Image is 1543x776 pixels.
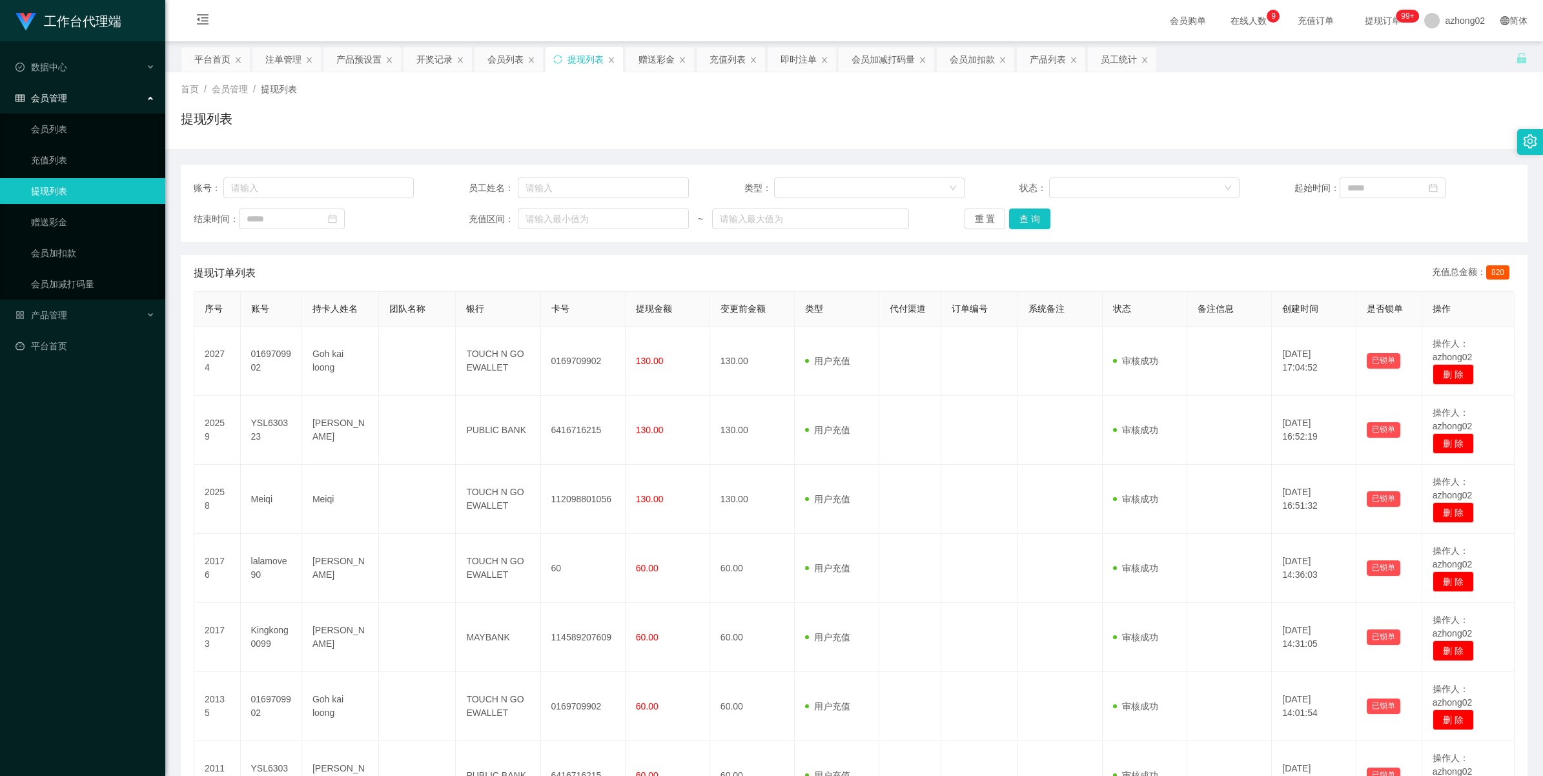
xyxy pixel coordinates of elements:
div: 会员加减打码量 [852,47,915,72]
button: 已锁单 [1367,353,1400,369]
a: 会员加扣款 [31,240,155,266]
td: 60.00 [710,534,795,603]
td: 20259 [194,396,241,465]
i: 图标: close [919,56,926,64]
span: 产品管理 [15,310,67,320]
span: 操作 [1433,303,1451,314]
span: 创建时间 [1282,303,1318,314]
i: 图标: close [527,56,535,64]
span: ~ [689,212,712,226]
td: [DATE] 16:52:19 [1272,396,1356,465]
span: 卡号 [551,303,569,314]
i: 图标: global [1500,16,1509,25]
button: 重 置 [965,209,1006,229]
td: 112098801056 [541,465,626,534]
div: 会员加扣款 [950,47,995,72]
span: 状态： [1019,181,1050,195]
span: 用户充值 [805,632,850,642]
span: 用户充值 [805,494,850,504]
span: 用户充值 [805,563,850,573]
span: 130.00 [636,425,664,435]
span: 代付渠道 [890,303,926,314]
button: 删 除 [1433,433,1474,454]
div: 赠送彩金 [639,47,675,72]
span: 充值区间： [469,212,518,226]
span: 820 [1486,265,1509,280]
button: 已锁单 [1367,560,1400,576]
td: 60.00 [710,672,795,741]
i: 图标: calendar [328,214,337,223]
button: 已锁单 [1367,699,1400,714]
div: 提现列表 [567,47,604,72]
span: 起始时间： [1294,181,1340,195]
span: 数据中心 [15,62,67,72]
span: 账号 [251,303,269,314]
div: 产品列表 [1030,47,1066,72]
span: / [204,84,207,94]
td: Meiqi [302,465,379,534]
td: [PERSON_NAME] [302,396,379,465]
td: 114589207609 [541,603,626,672]
i: 图标: setting [1523,134,1537,148]
div: 注单管理 [265,47,301,72]
span: 账号： [194,181,223,195]
span: 操作人：azhong02 [1433,546,1473,569]
div: 充值列表 [710,47,746,72]
span: 审核成功 [1113,701,1158,711]
span: 首页 [181,84,199,94]
span: 状态 [1113,303,1131,314]
td: lalamove90 [241,534,302,603]
td: [PERSON_NAME] [302,534,379,603]
div: 产品预设置 [336,47,382,72]
i: 图标: unlock [1516,52,1528,64]
i: 图标: close [679,56,686,64]
input: 请输入最小值为 [518,209,689,229]
span: 操作人：azhong02 [1433,338,1473,362]
div: 开奖记录 [416,47,453,72]
a: 赠送彩金 [31,209,155,235]
td: YSL630323 [241,396,302,465]
span: 员工姓名： [469,181,518,195]
i: 图标: down [949,184,957,193]
span: 审核成功 [1113,356,1158,366]
span: 是否锁单 [1367,303,1403,314]
span: 130.00 [636,356,664,366]
span: 充值订单 [1291,16,1340,25]
img: logo.9652507e.png [15,13,36,31]
button: 删 除 [1433,640,1474,661]
i: 图标: check-circle-o [15,63,25,72]
span: 结束时间： [194,212,239,226]
i: 图标: close [1070,56,1078,64]
td: 60.00 [710,603,795,672]
i: 图标: appstore-o [15,311,25,320]
td: 0169709902 [541,327,626,396]
td: 130.00 [710,465,795,534]
td: 20176 [194,534,241,603]
i: 图标: close [821,56,828,64]
td: [DATE] 16:51:32 [1272,465,1356,534]
span: 提现订单列表 [194,265,256,281]
td: [DATE] 14:36:03 [1272,534,1356,603]
div: 充值总金额： [1432,265,1515,281]
td: Kingkong0099 [241,603,302,672]
span: 60.00 [636,701,659,711]
h1: 工作台代理端 [44,1,121,42]
td: PUBLIC BANK [456,396,540,465]
td: Goh kai loong [302,672,379,741]
td: TOUCH N GO EWALLET [456,327,540,396]
span: 审核成功 [1113,632,1158,642]
td: 130.00 [710,327,795,396]
td: 0169709902 [241,327,302,396]
i: 图标: close [999,56,1007,64]
span: 操作人：azhong02 [1433,684,1473,708]
span: 订单编号 [952,303,988,314]
span: / [253,84,256,94]
td: 130.00 [710,396,795,465]
td: [DATE] 17:04:52 [1272,327,1356,396]
span: 审核成功 [1113,425,1158,435]
td: TOUCH N GO EWALLET [456,465,540,534]
i: 图标: table [15,94,25,103]
span: 操作人：azhong02 [1433,476,1473,500]
span: 提现列表 [261,84,297,94]
button: 已锁单 [1367,629,1400,645]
